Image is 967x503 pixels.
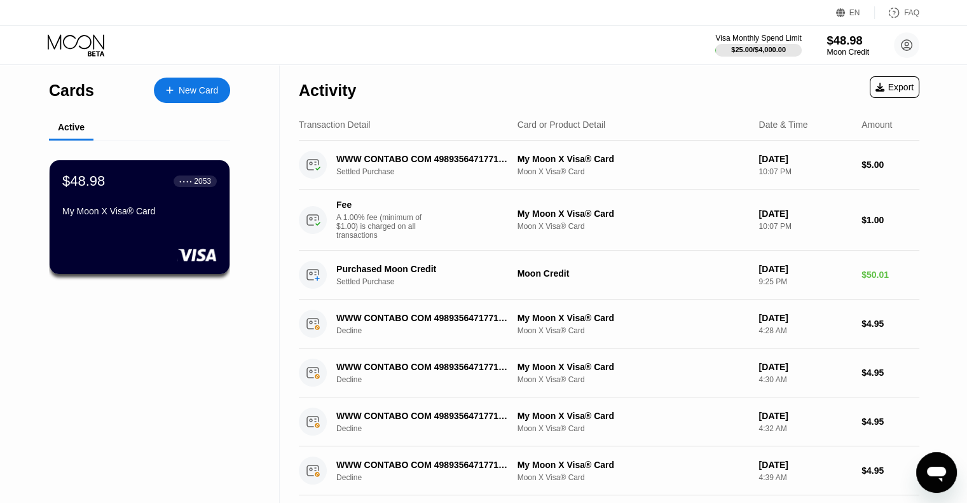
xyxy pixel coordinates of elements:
div: New Card [179,85,218,96]
div: Moon X Visa® Card [518,222,749,231]
div: WWW CONTABO COM 4989356471771DESettled PurchaseMy Moon X Visa® CardMoon X Visa® Card[DATE]10:07 P... [299,141,919,189]
div: $5.00 [861,160,919,170]
div: [DATE] [758,411,851,421]
div: Card or Product Detail [518,120,606,130]
div: Visa Monthly Spend Limit [715,34,801,43]
div: EN [836,6,875,19]
div: Date & Time [758,120,807,130]
div: 9:25 PM [758,277,851,286]
div: WWW CONTABO COM 4989356471771DE [336,411,511,421]
div: WWW CONTABO COM 4989356471771DE [336,154,511,164]
div: WWW CONTABO COM 4989356471771DEDeclineMy Moon X Visa® CardMoon X Visa® Card[DATE]4:28 AM$4.95 [299,300,919,348]
div: Export [870,76,919,98]
div: 4:28 AM [758,326,851,335]
div: Moon X Visa® Card [518,473,749,482]
div: Fee [336,200,425,210]
div: 10:07 PM [758,222,851,231]
div: 10:07 PM [758,167,851,176]
div: 4:32 AM [758,424,851,433]
div: Moon X Visa® Card [518,424,749,433]
div: WWW CONTABO COM 4989356471771DEDeclineMy Moon X Visa® CardMoon X Visa® Card[DATE]4:30 AM$4.95 [299,348,919,397]
div: My Moon X Visa® Card [518,460,749,470]
div: My Moon X Visa® Card [518,154,749,164]
div: Cards [49,81,94,100]
div: WWW CONTABO COM 4989356471771DE [336,460,511,470]
div: My Moon X Visa® Card [62,206,217,216]
div: $48.98 [62,173,105,189]
div: $4.95 [861,319,919,329]
div: $4.95 [861,465,919,476]
div: Purchased Moon Credit [336,264,511,274]
div: 4:30 AM [758,375,851,384]
div: [DATE] [758,460,851,470]
div: Settled Purchase [336,277,524,286]
div: Decline [336,424,524,433]
div: Moon X Visa® Card [518,167,749,176]
div: Activity [299,81,356,100]
div: A 1.00% fee (minimum of $1.00) is charged on all transactions [336,213,432,240]
div: Moon X Visa® Card [518,326,749,335]
div: $50.01 [861,270,919,280]
div: $4.95 [861,368,919,378]
div: Active [58,122,85,132]
div: Decline [336,473,524,482]
div: 2053 [194,177,211,186]
div: Moon Credit [826,48,869,57]
div: Transaction Detail [299,120,370,130]
div: [DATE] [758,362,851,372]
div: My Moon X Visa® Card [518,313,749,323]
div: My Moon X Visa® Card [518,362,749,372]
div: $1.00 [861,215,919,225]
div: $48.98● ● ● ●2053My Moon X Visa® Card [50,160,230,274]
div: $25.00 / $4,000.00 [731,46,786,53]
div: FeeA 1.00% fee (minimum of $1.00) is charged on all transactionsMy Moon X Visa® CardMoon X Visa® ... [299,189,919,251]
div: $48.98Moon Credit [826,34,869,57]
iframe: Button to launch messaging window [916,452,957,493]
div: [DATE] [758,209,851,219]
div: Settled Purchase [336,167,524,176]
div: Moon Credit [518,268,749,279]
div: Purchased Moon CreditSettled PurchaseMoon Credit[DATE]9:25 PM$50.01 [299,251,919,300]
div: FAQ [875,6,919,19]
div: $4.95 [861,417,919,427]
div: WWW CONTABO COM 4989356471771DE [336,362,511,372]
div: [DATE] [758,154,851,164]
div: My Moon X Visa® Card [518,209,749,219]
div: EN [849,8,860,17]
div: Decline [336,375,524,384]
div: $48.98 [826,34,869,47]
div: Export [875,82,914,92]
div: FAQ [904,8,919,17]
div: WWW CONTABO COM 4989356471771DE [336,313,511,323]
div: 4:39 AM [758,473,851,482]
div: WWW CONTABO COM 4989356471771DEDeclineMy Moon X Visa® CardMoon X Visa® Card[DATE]4:39 AM$4.95 [299,446,919,495]
div: My Moon X Visa® Card [518,411,749,421]
div: Decline [336,326,524,335]
div: [DATE] [758,313,851,323]
div: ● ● ● ● [179,179,192,183]
div: Amount [861,120,892,130]
div: [DATE] [758,264,851,274]
div: Visa Monthly Spend Limit$25.00/$4,000.00 [715,34,801,57]
div: Moon X Visa® Card [518,375,749,384]
div: WWW CONTABO COM 4989356471771DEDeclineMy Moon X Visa® CardMoon X Visa® Card[DATE]4:32 AM$4.95 [299,397,919,446]
div: New Card [154,78,230,103]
